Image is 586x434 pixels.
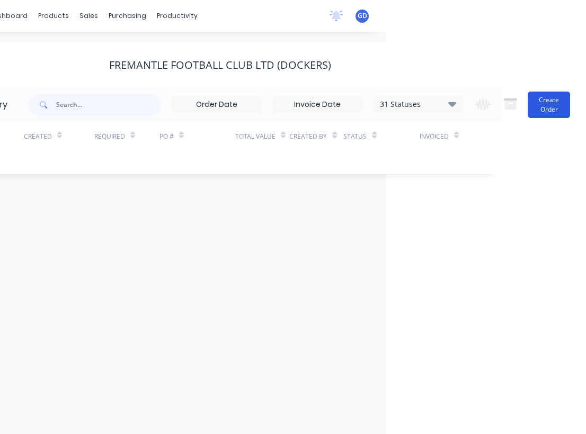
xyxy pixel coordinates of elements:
[24,132,52,141] div: Created
[358,11,367,21] span: GD
[235,132,276,141] div: Total Value
[420,132,449,141] div: Invoiced
[528,92,570,118] button: Create Order
[172,97,261,113] input: Order Date
[152,8,203,24] div: productivity
[159,122,235,151] div: PO #
[289,132,327,141] div: Created By
[103,8,152,24] div: purchasing
[24,122,94,151] div: Created
[94,122,159,151] div: Required
[33,8,74,24] div: products
[94,132,125,141] div: Required
[374,98,463,110] div: 31 Statuses
[273,97,362,113] input: Invoice Date
[343,132,367,141] div: Status
[74,8,103,24] div: sales
[496,77,527,91] div: Archive
[109,59,331,71] div: Fremantle Football Club LTD (Dockers)
[420,122,463,151] div: Invoiced
[235,122,289,151] div: Total Value
[343,122,419,151] div: Status
[289,122,343,151] div: Created By
[56,94,161,115] input: Search...
[159,132,174,141] div: PO #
